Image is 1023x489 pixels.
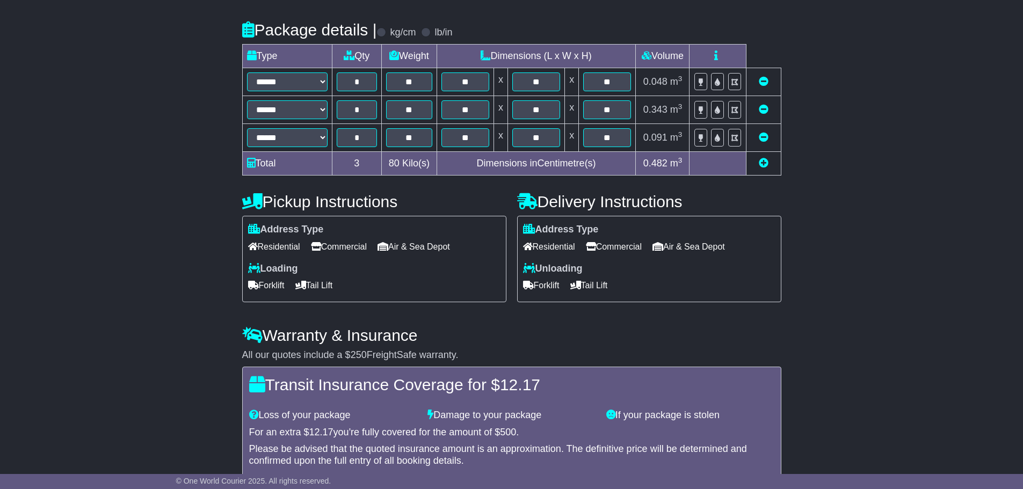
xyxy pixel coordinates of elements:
td: 3 [332,152,382,176]
td: Type [242,45,332,68]
a: Remove this item [759,132,768,143]
label: Unloading [523,263,583,275]
h4: Package details | [242,21,377,39]
td: x [494,96,507,124]
td: Total [242,152,332,176]
span: 0.343 [643,104,668,115]
span: m [670,132,683,143]
span: 250 [351,349,367,360]
span: Air & Sea Depot [652,238,725,255]
td: x [494,68,507,96]
span: Forklift [248,277,285,294]
span: Air & Sea Depot [378,238,450,255]
span: 0.482 [643,158,668,169]
span: Forklift [523,277,560,294]
label: kg/cm [390,27,416,39]
td: Weight [382,45,437,68]
span: © One World Courier 2025. All rights reserved. [176,477,331,485]
span: Tail Lift [570,277,608,294]
sup: 3 [678,103,683,111]
td: x [494,124,507,152]
a: Add new item [759,158,768,169]
sup: 3 [678,156,683,164]
a: Remove this item [759,76,768,87]
sup: 3 [678,130,683,138]
div: Please be advised that the quoted insurance amount is an approximation. The definitive price will... [249,443,774,466]
span: Tail Lift [295,277,333,294]
label: Address Type [523,224,599,236]
span: Residential [523,238,575,255]
h4: Transit Insurance Coverage for $ [249,376,774,393]
label: Loading [248,263,298,275]
span: m [670,76,683,87]
td: Qty [332,45,382,68]
a: Remove this item [759,104,768,115]
td: Volume [636,45,690,68]
span: Residential [248,238,300,255]
div: If your package is stolen [601,410,780,421]
h4: Warranty & Insurance [242,326,781,344]
span: Commercial [586,238,642,255]
span: 500 [500,427,516,437]
span: 80 [389,158,400,169]
td: Dimensions (L x W x H) [437,45,636,68]
td: Dimensions in Centimetre(s) [437,152,636,176]
label: Address Type [248,224,324,236]
span: 0.048 [643,76,668,87]
div: Loss of your package [244,410,423,421]
span: Commercial [311,238,367,255]
td: x [565,96,579,124]
span: 0.091 [643,132,668,143]
span: m [670,104,683,115]
td: x [565,124,579,152]
div: Damage to your package [422,410,601,421]
span: m [670,158,683,169]
h4: Pickup Instructions [242,193,506,210]
h4: Delivery Instructions [517,193,781,210]
sup: 3 [678,75,683,83]
div: Dangerous Goods will lead to an additional loading on top of this. [249,472,774,484]
td: Kilo(s) [382,152,437,176]
span: 12.17 [500,376,540,393]
div: All our quotes include a $ FreightSafe warranty. [242,349,781,361]
td: x [565,68,579,96]
div: For an extra $ you're fully covered for the amount of $ . [249,427,774,439]
label: lb/in [434,27,452,39]
span: 12.17 [309,427,333,437]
